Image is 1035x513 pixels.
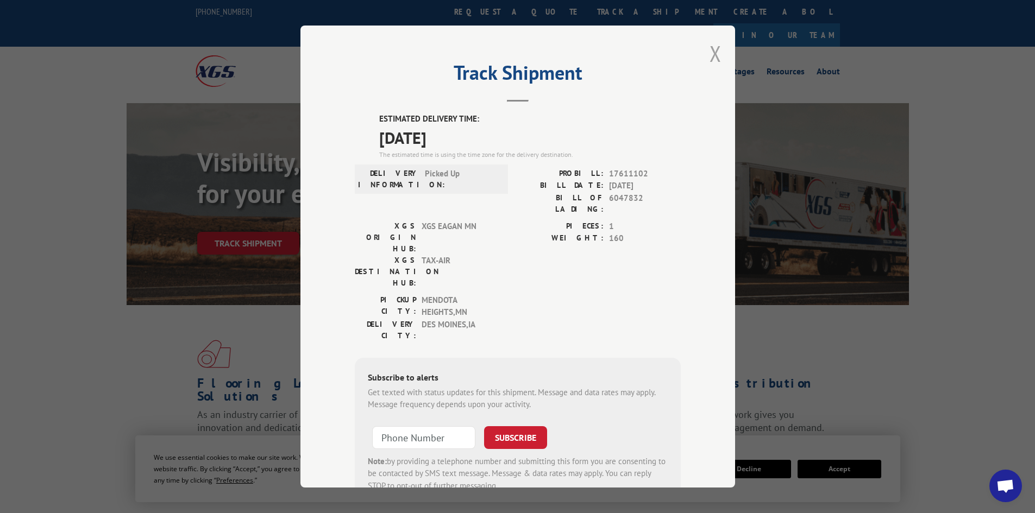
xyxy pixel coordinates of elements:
div: by providing a telephone number and submitting this form you are consenting to be contacted by SM... [368,455,668,492]
input: Phone Number [372,426,475,449]
span: 17611102 [609,168,681,180]
strong: Note: [368,456,387,466]
span: TAX-AIR [422,255,495,289]
h2: Track Shipment [355,65,681,86]
button: SUBSCRIBE [484,426,547,449]
span: Picked Up [425,168,498,191]
span: XGS EAGAN MN [422,220,495,255]
div: Subscribe to alerts [368,371,668,387]
button: Close modal [710,39,722,68]
label: BILL OF LADING: [518,192,604,215]
span: [DATE] [609,180,681,192]
label: XGS ORIGIN HUB: [355,220,416,255]
label: PIECES: [518,220,604,233]
span: 6047832 [609,192,681,215]
label: ESTIMATED DELIVERY TIME: [379,113,681,125]
label: WEIGHT: [518,232,604,245]
span: [DATE] [379,125,681,150]
span: DES MOINES , IA [422,319,495,341]
span: 160 [609,232,681,245]
div: Get texted with status updates for this shipment. Message and data rates may apply. Message frequ... [368,387,668,411]
span: 1 [609,220,681,233]
label: PROBILL: [518,168,604,180]
div: The estimated time is using the time zone for the delivery destination. [379,150,681,160]
label: DELIVERY INFORMATION: [358,168,419,191]
label: PICKUP CITY: [355,294,416,319]
div: Open chat [989,470,1022,502]
label: XGS DESTINATION HUB: [355,255,416,289]
label: DELIVERY CITY: [355,319,416,341]
span: MENDOTA HEIGHTS , MN [422,294,495,319]
label: BILL DATE: [518,180,604,192]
